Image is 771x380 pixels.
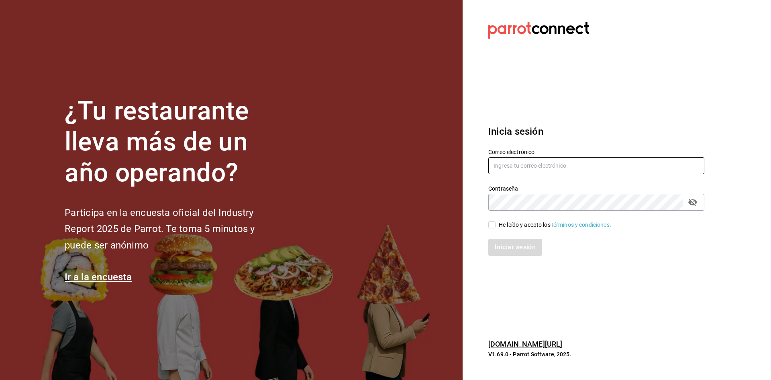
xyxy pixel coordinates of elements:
[488,157,704,174] input: Ingresa tu correo electrónico
[551,222,611,228] a: Términos y condiciones.
[499,221,611,229] div: He leído y acepto los
[488,124,704,139] h3: Inicia sesión
[686,195,700,209] button: passwordField
[65,96,281,188] h1: ¿Tu restaurante lleva más de un año operando?
[65,271,132,283] a: Ir a la encuesta
[65,205,281,254] h2: Participa en la encuesta oficial del Industry Report 2025 de Parrot. Te toma 5 minutos y puede se...
[488,350,704,358] p: V1.69.0 - Parrot Software, 2025.
[488,340,562,348] a: [DOMAIN_NAME][URL]
[488,149,704,155] label: Correo electrónico
[488,186,704,191] label: Contraseña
